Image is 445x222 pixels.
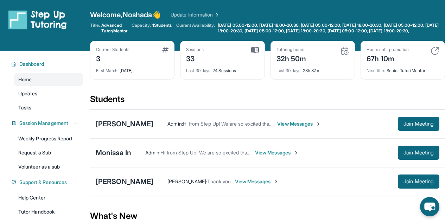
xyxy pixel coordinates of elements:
[276,52,306,64] div: 32h 50m
[171,11,220,18] a: Update Information
[398,146,439,160] button: Join Meeting
[186,64,259,74] div: 24 Sessions
[367,52,409,64] div: 67h 10m
[96,148,131,158] div: Monissa In
[207,178,231,184] span: Thank you
[167,178,207,184] span: [PERSON_NAME] :
[273,179,279,184] img: Chevron-Right
[19,61,44,68] span: Dashboard
[403,122,434,126] span: Join Meeting
[276,68,302,73] span: Last 30 days :
[367,68,386,73] span: Next title :
[14,132,83,145] a: Weekly Progress Report
[213,11,220,18] img: Chevron Right
[14,191,83,204] a: Help Center
[17,120,79,127] button: Session Management
[218,23,444,34] span: [DATE] 05:00-12:00, [DATE] 18:00-20:30, [DATE] 05:00-12:00, [DATE] 18:00-20:30, [DATE] 05:00-12:0...
[14,160,83,173] a: Volunteer as a sub
[17,179,79,186] button: Support & Resources
[96,52,129,64] div: 3
[277,120,321,127] span: View Messages
[167,121,183,127] span: Admin :
[420,197,439,216] button: chat-button
[255,149,299,156] span: View Messages
[18,76,32,83] span: Home
[398,117,439,131] button: Join Meeting
[14,205,83,218] a: Tutor Handbook
[145,150,160,156] span: Admin :
[96,64,169,74] div: [DATE]
[367,64,439,74] div: Senior Tutor/Mentor
[186,68,211,73] span: Last 30 days :
[403,179,434,184] span: Join Meeting
[316,121,321,127] img: Chevron-Right
[293,150,299,156] img: Chevron-Right
[18,90,38,97] span: Updates
[17,61,79,68] button: Dashboard
[90,23,100,34] span: Title:
[341,47,349,55] img: card
[431,47,439,55] img: card
[14,146,83,159] a: Request a Sub
[176,23,215,34] span: Current Availability:
[14,73,83,86] a: Home
[162,47,169,52] img: card
[216,23,445,34] a: [DATE] 05:00-12:00, [DATE] 18:00-20:30, [DATE] 05:00-12:00, [DATE] 18:00-20:30, [DATE] 05:00-12:0...
[96,177,153,186] div: [PERSON_NAME]
[8,10,67,30] img: logo
[96,119,153,129] div: [PERSON_NAME]
[18,104,31,111] span: Tasks
[19,120,68,127] span: Session Management
[367,47,409,52] div: Hours until promotion
[96,47,129,52] div: Current Students
[19,179,67,186] span: Support & Resources
[152,23,172,28] span: 1 Students
[403,151,434,155] span: Join Meeting
[96,68,119,73] span: First Match :
[186,47,204,52] div: Sessions
[14,101,83,114] a: Tasks
[90,94,445,109] div: Students
[235,178,279,185] span: View Messages
[132,23,151,28] span: Capacity:
[101,23,127,34] span: Advanced Tutor/Mentor
[186,52,204,64] div: 33
[398,175,439,189] button: Join Meeting
[276,64,349,74] div: 23h 37m
[276,47,306,52] div: Tutoring hours
[251,47,259,53] img: card
[14,87,83,100] a: Updates
[90,10,161,20] span: Welcome, Noshada 👋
